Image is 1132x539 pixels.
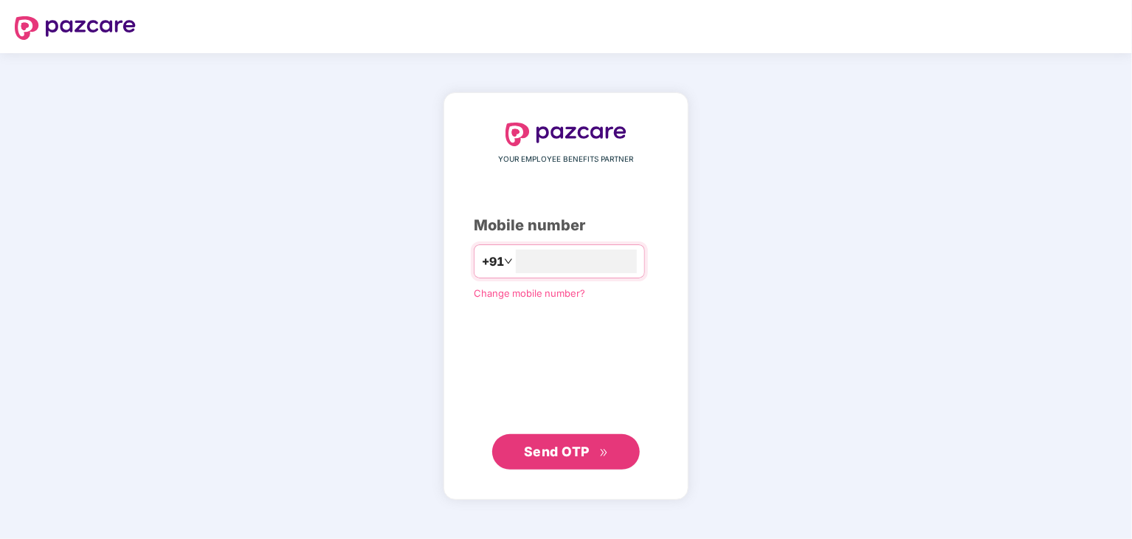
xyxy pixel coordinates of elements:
[492,434,640,470] button: Send OTPdouble-right
[474,214,658,237] div: Mobile number
[504,257,513,266] span: down
[524,444,590,459] span: Send OTP
[499,154,634,165] span: YOUR EMPLOYEE BENEFITS PARTNER
[482,253,504,271] span: +91
[15,16,136,40] img: logo
[474,287,585,299] a: Change mobile number?
[505,123,627,146] img: logo
[599,448,609,458] span: double-right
